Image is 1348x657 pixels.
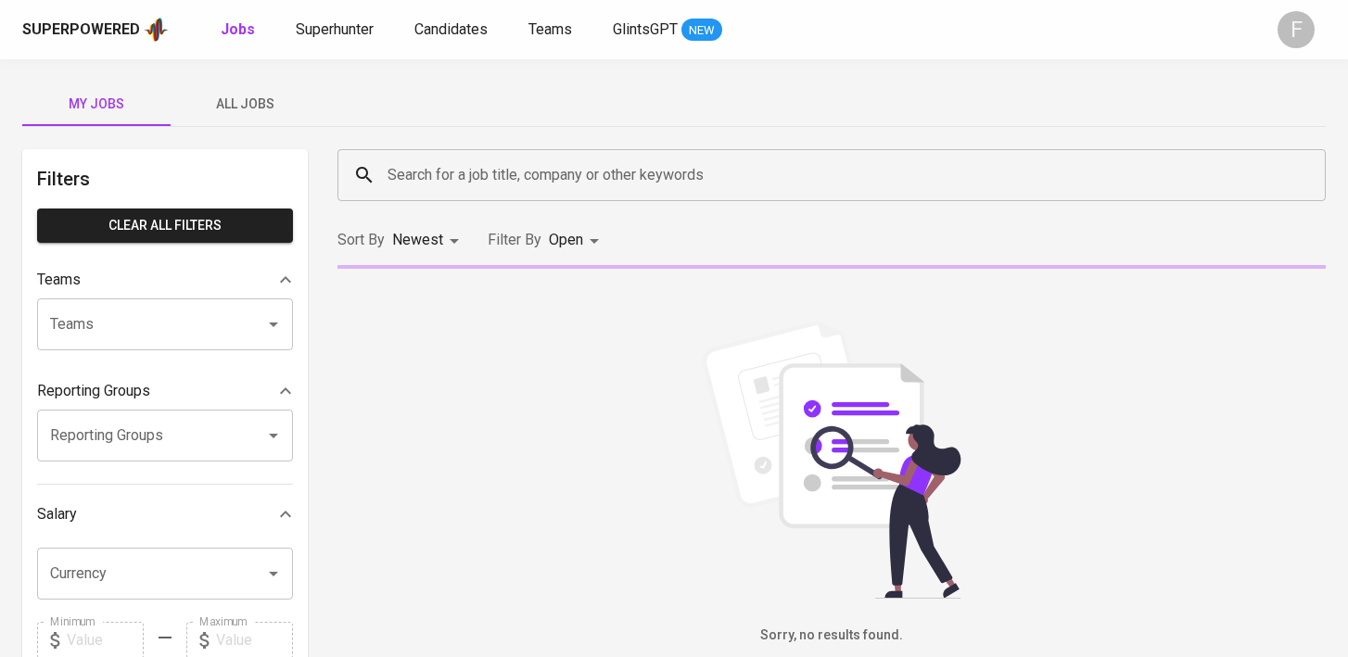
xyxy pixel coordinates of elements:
[693,321,971,599] img: file_searching.svg
[33,93,159,116] span: My Jobs
[37,208,293,243] button: Clear All filters
[261,561,286,587] button: Open
[392,223,465,258] div: Newest
[528,19,576,42] a: Teams
[37,496,293,533] div: Salary
[528,20,572,38] span: Teams
[549,231,583,248] span: Open
[1278,11,1315,48] div: F
[182,93,308,116] span: All Jobs
[414,19,491,42] a: Candidates
[221,19,259,42] a: Jobs
[613,19,722,42] a: GlintsGPT NEW
[37,164,293,194] h6: Filters
[488,229,541,251] p: Filter By
[414,20,488,38] span: Candidates
[221,20,255,38] b: Jobs
[37,380,150,402] p: Reporting Groups
[261,311,286,337] button: Open
[296,20,374,38] span: Superhunter
[144,16,169,44] img: app logo
[22,19,140,41] div: Superpowered
[52,214,278,237] span: Clear All filters
[261,423,286,449] button: Open
[37,373,293,410] div: Reporting Groups
[681,21,722,40] span: NEW
[549,223,605,258] div: Open
[337,625,1326,646] h6: Sorry, no results found.
[37,269,81,291] p: Teams
[613,20,678,38] span: GlintsGPT
[22,16,169,44] a: Superpoweredapp logo
[296,19,377,42] a: Superhunter
[37,503,77,525] p: Salary
[37,261,293,298] div: Teams
[392,229,443,251] p: Newest
[337,229,385,251] p: Sort By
